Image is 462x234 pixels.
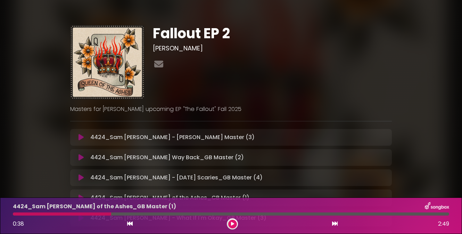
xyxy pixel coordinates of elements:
[90,153,244,162] p: 4424_Sam [PERSON_NAME] Way Back_GB Master (2)
[425,202,449,211] img: songbox-logo-white.png
[13,220,24,228] span: 0:38
[90,174,263,182] p: 4424_Sam [PERSON_NAME] - [DATE] Scaries_GB Master (4)
[70,105,392,113] p: Masters for [PERSON_NAME] upcoming EP "The Fallout" Fall 2025
[70,25,145,99] img: OvOre2hRH6ErsROzQC3Q
[438,220,449,228] span: 2:49
[153,45,392,52] h3: [PERSON_NAME]
[90,133,255,142] p: 4424_Sam [PERSON_NAME] - [PERSON_NAME] Master (3)
[90,194,249,202] p: 4424_Sam [PERSON_NAME] of the Ashes_GB Master (1)
[153,25,392,42] h1: Fallout EP 2
[13,202,176,211] p: 4424_Sam [PERSON_NAME] of the Ashes_GB Master (1)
